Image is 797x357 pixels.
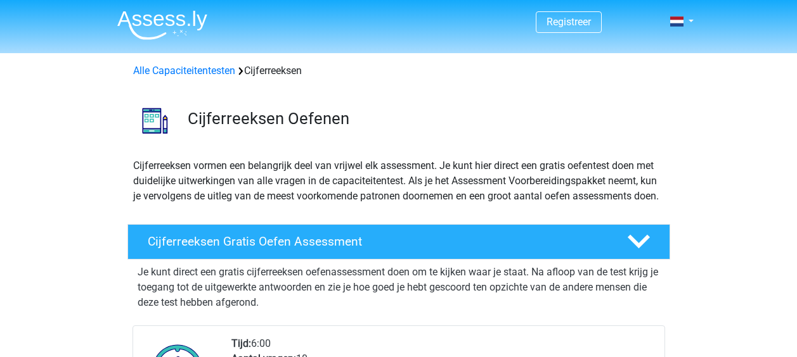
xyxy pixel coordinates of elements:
p: Cijferreeksen vormen een belangrijk deel van vrijwel elk assessment. Je kunt hier direct een grat... [133,158,664,204]
h3: Cijferreeksen Oefenen [188,109,660,128]
b: Tijd: [231,337,251,349]
a: Registreer [547,16,591,28]
p: Je kunt direct een gratis cijferreeksen oefenassessment doen om te kijken waar je staat. Na afloo... [138,265,660,310]
h4: Cijferreeksen Gratis Oefen Assessment [148,234,607,249]
a: Cijferreeksen Gratis Oefen Assessment [122,224,675,260]
img: Assessly [117,10,207,40]
a: Alle Capaciteitentesten [133,65,235,77]
img: cijferreeksen [128,94,182,147]
div: Cijferreeksen [128,63,670,78]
